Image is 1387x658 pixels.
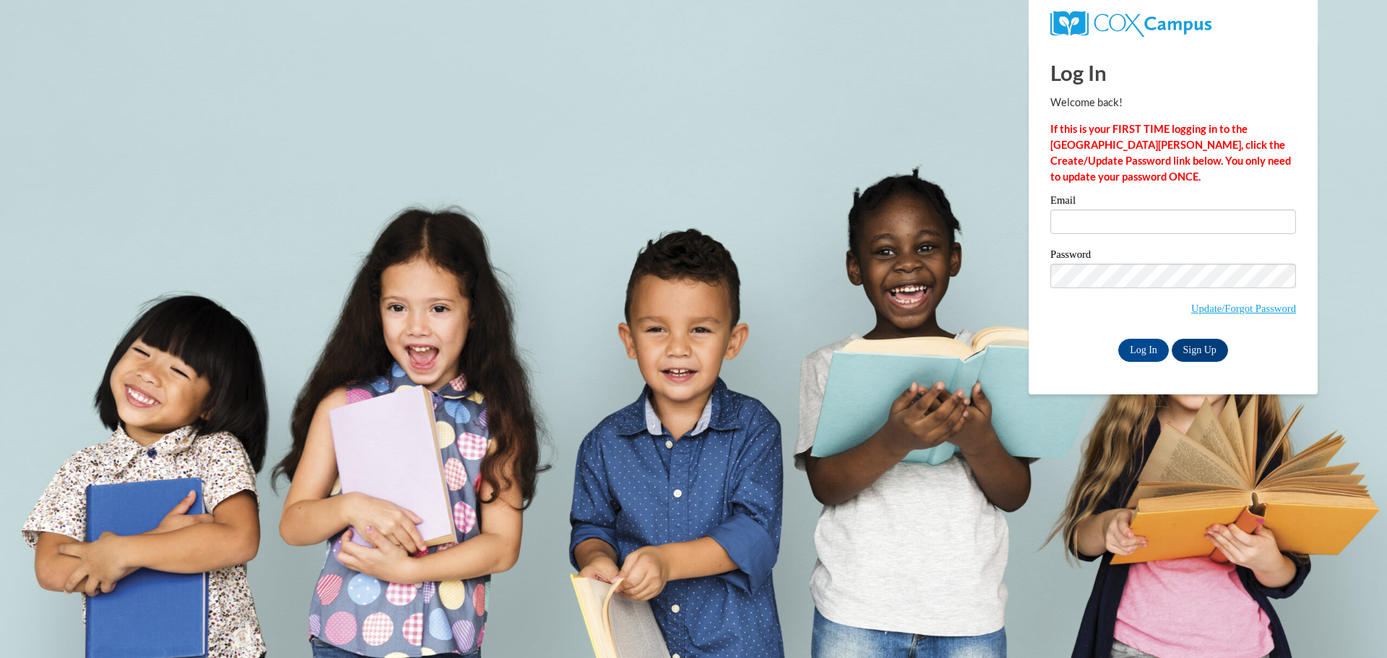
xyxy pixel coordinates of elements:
a: COX Campus [1050,17,1211,29]
a: Sign Up [1172,339,1228,362]
label: Password [1050,249,1296,264]
img: COX Campus [1050,11,1211,37]
h1: Log In [1050,58,1296,87]
a: Update/Forgot Password [1191,303,1296,314]
p: Welcome back! [1050,95,1296,111]
strong: If this is your FIRST TIME logging in to the [GEOGRAPHIC_DATA][PERSON_NAME], click the Create/Upd... [1050,123,1291,183]
input: Log In [1118,339,1169,362]
label: Email [1050,195,1296,209]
